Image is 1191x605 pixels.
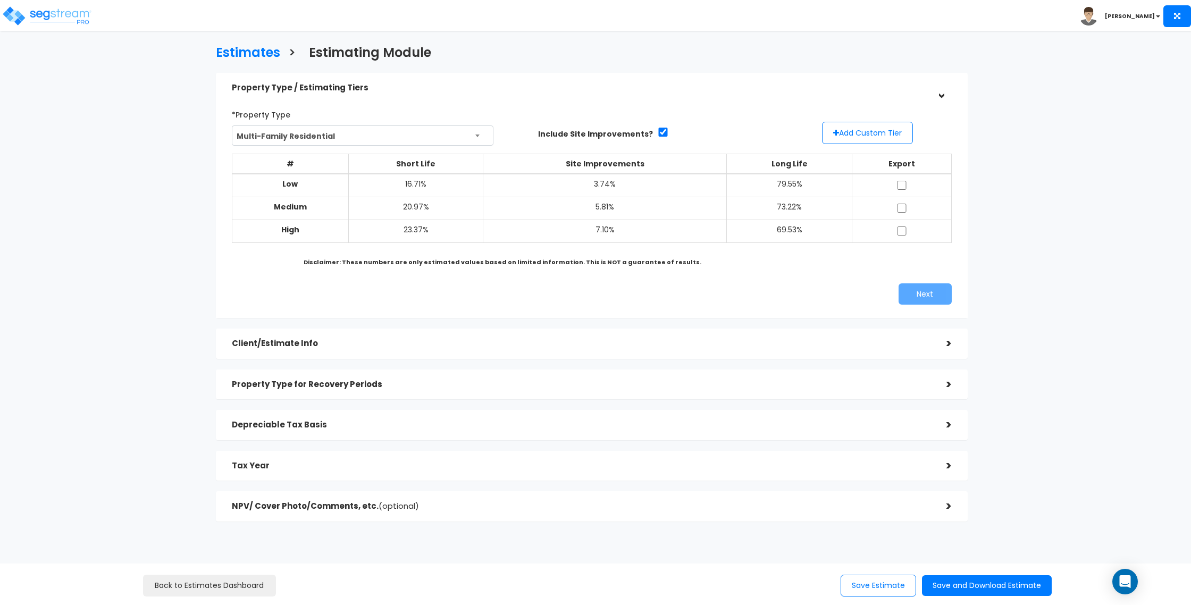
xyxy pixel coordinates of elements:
b: [PERSON_NAME] [1105,12,1155,20]
td: 23.37% [349,220,483,242]
h5: Depreciable Tax Basis [232,421,930,430]
a: Back to Estimates Dashboard [143,575,276,596]
h5: Client/Estimate Info [232,339,930,348]
h5: NPV/ Cover Photo/Comments, etc. [232,502,930,511]
span: Multi-Family Residential [232,125,493,146]
th: Site Improvements [483,154,726,174]
div: > [930,417,952,433]
h5: Property Type for Recovery Periods [232,380,930,389]
td: 20.97% [349,197,483,220]
td: 79.55% [727,174,852,197]
a: Estimates [208,35,280,68]
span: Multi-Family Residential [232,126,493,146]
h5: Property Type / Estimating Tiers [232,83,930,93]
div: Open Intercom Messenger [1112,569,1138,594]
h3: > [288,46,296,62]
th: Long Life [727,154,852,174]
button: Save Estimate [841,575,916,596]
button: Save and Download Estimate [922,575,1052,596]
th: Export [852,154,951,174]
span: (optional) [379,500,419,511]
td: 7.10% [483,220,726,242]
label: Include Site Improvements? [538,129,653,139]
button: Add Custom Tier [822,122,913,144]
th: Short Life [349,154,483,174]
h5: Tax Year [232,461,930,470]
div: > [930,498,952,515]
img: avatar.png [1079,7,1098,26]
div: > [930,335,952,352]
a: Estimating Module [301,35,431,68]
div: > [933,78,949,99]
td: 5.81% [483,197,726,220]
img: logo_pro_r.png [2,5,92,27]
h3: Estimates [216,46,280,62]
b: Medium [274,201,307,212]
td: 69.53% [727,220,852,242]
b: High [281,224,299,235]
div: > [930,458,952,474]
label: *Property Type [232,106,290,120]
b: Low [282,179,298,189]
b: Disclaimer: These numbers are only estimated values based on limited information. This is NOT a g... [304,258,701,266]
td: 73.22% [727,197,852,220]
td: 16.71% [349,174,483,197]
h3: Estimating Module [309,46,431,62]
td: 3.74% [483,174,726,197]
th: # [232,154,348,174]
div: > [930,376,952,393]
button: Next [899,283,952,305]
